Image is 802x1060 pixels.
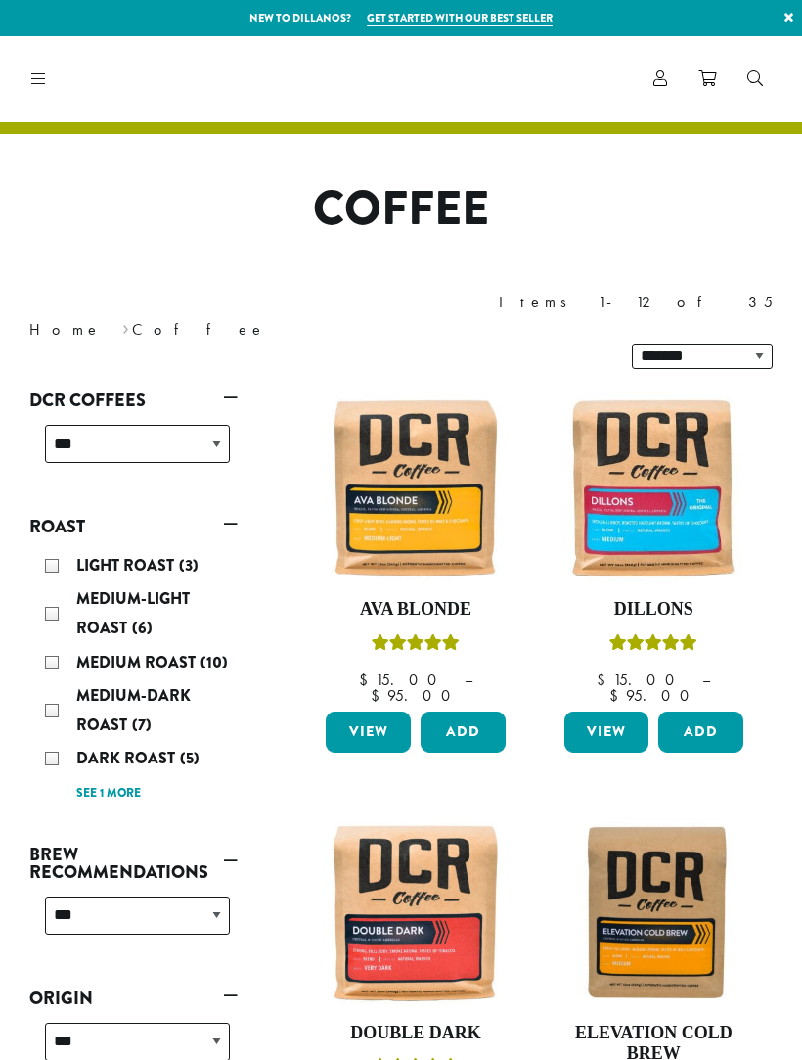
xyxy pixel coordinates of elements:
span: › [122,311,129,342]
bdi: 15.00 [359,669,446,690]
a: View [326,712,411,753]
span: – [702,669,710,690]
button: Add [421,712,506,753]
div: Items 1-12 of 35 [499,291,773,314]
div: Rated 5.00 out of 5 [609,631,697,661]
a: DillonsRated 5.00 out of 5 [559,393,748,704]
span: Medium-Light Roast [76,587,190,639]
img: Ava-Blonde-12oz-1-300x300.jpg [321,393,510,582]
button: Add [658,712,743,753]
bdi: 95.00 [371,685,460,706]
span: (5) [180,747,200,769]
span: $ [609,685,626,706]
h4: Ava Blonde [321,599,510,621]
a: Brew Recommendations [29,838,238,889]
a: Origin [29,982,238,1015]
a: Roast [29,510,238,543]
span: (6) [132,617,153,639]
h4: Dillons [559,599,748,621]
span: Medium Roast [76,651,200,673]
span: Medium-Dark Roast [76,684,191,736]
span: $ [359,669,376,690]
bdi: 95.00 [609,685,698,706]
span: Dark Roast [76,747,180,769]
span: $ [371,685,387,706]
a: DCR Coffees [29,384,238,417]
a: Get started with our best seller [367,10,553,26]
a: Search [732,63,779,95]
span: $ [597,669,613,690]
img: Dillons-12oz-300x300.jpg [559,393,748,582]
a: View [564,712,649,753]
bdi: 15.00 [597,669,684,690]
span: – [465,669,472,690]
img: Elevation-Cold-Brew-300x300.jpg [559,817,748,1006]
span: (7) [132,714,152,736]
span: (10) [200,651,228,673]
div: DCR Coffees [29,417,238,486]
div: Rated 5.00 out of 5 [372,631,460,661]
nav: Breadcrumb [29,318,372,342]
a: See 1 more [76,784,141,804]
img: Double-Dark-12oz-300x300.jpg [321,817,510,1006]
a: Ava BlondeRated 5.00 out of 5 [321,393,510,704]
span: Light Roast [76,554,179,576]
a: Home [29,319,102,340]
span: (3) [179,554,199,576]
h1: Coffee [15,181,787,238]
div: Roast [29,543,238,814]
div: Brew Recommendations [29,889,238,958]
h4: Double Dark [321,1023,510,1044]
